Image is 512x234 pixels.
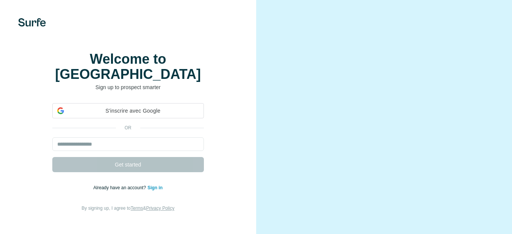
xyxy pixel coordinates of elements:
span: S'inscrire avec Google [67,107,199,115]
img: Surfe's logo [18,18,46,27]
p: Sign up to prospect smarter [52,83,204,91]
h1: Welcome to [GEOGRAPHIC_DATA] [52,52,204,82]
p: or [116,124,140,131]
a: Terms [131,206,143,211]
div: S'inscrire avec Google [52,103,204,118]
span: Already have an account? [93,185,147,190]
a: Privacy Policy [146,206,174,211]
a: Sign in [147,185,163,190]
span: By signing up, I agree to & [81,206,174,211]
